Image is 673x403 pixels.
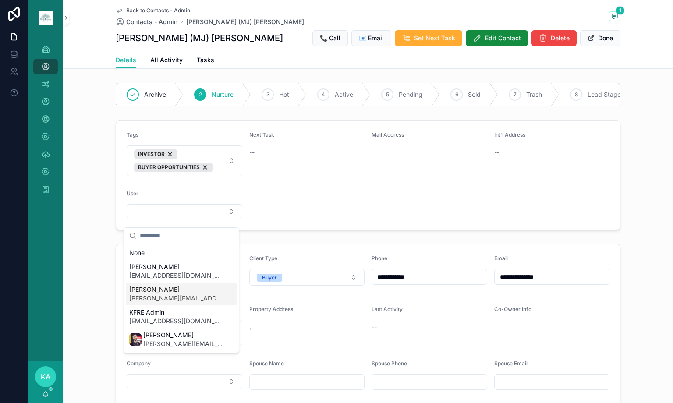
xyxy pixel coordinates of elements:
[514,91,517,98] span: 7
[129,308,223,317] span: KFRE Admin
[116,56,136,64] span: Details
[531,30,577,46] button: Delete
[455,91,458,98] span: 6
[126,7,190,14] span: Back to Contacts - Admin
[494,306,531,312] span: Co-Owner Info
[372,255,387,262] span: Phone
[134,149,177,159] button: Unselect 922
[386,91,389,98] span: 5
[116,32,283,44] h1: [PERSON_NAME] (MJ) [PERSON_NAME]
[129,262,223,271] span: [PERSON_NAME]
[322,91,325,98] span: 4
[138,164,200,171] span: BUYER OPPORTUNITIES
[399,90,422,99] span: Pending
[551,34,570,42] span: Delete
[526,90,542,99] span: Trash
[127,145,242,176] button: Select Button
[199,91,202,98] span: 2
[249,322,365,331] span: ,
[359,34,384,42] span: 📧 Email
[580,30,620,46] button: Done
[249,269,365,286] button: Select Button
[249,131,274,138] span: Next Task
[249,148,255,157] span: --
[126,246,237,260] div: None
[616,6,624,15] span: 1
[129,317,223,325] span: [EMAIL_ADDRESS][DOMAIN_NAME]
[351,30,391,46] button: 📧 Email
[414,34,455,42] span: Set Next Task
[494,131,525,138] span: Int'l Address
[279,90,289,99] span: Hot
[212,90,234,99] span: Nurture
[249,360,284,367] span: Spouse Name
[127,190,138,197] span: User
[468,90,481,99] span: Sold
[395,30,462,46] button: Set Next Task
[150,52,183,70] a: All Activity
[127,204,242,219] button: Select Button
[116,52,136,69] a: Details
[186,18,304,26] a: [PERSON_NAME] (MJ) [PERSON_NAME]
[124,244,239,353] div: Suggestions
[129,294,223,303] span: [PERSON_NAME][EMAIL_ADDRESS][DOMAIN_NAME]
[372,360,407,367] span: Spouse Phone
[126,18,177,26] span: Contacts - Admin
[28,35,63,209] div: scrollable content
[372,306,403,312] span: Last Activity
[127,131,138,138] span: Tags
[609,11,620,22] button: 1
[116,7,190,14] a: Back to Contacts - Admin
[134,163,213,172] button: Unselect 756
[262,274,277,282] div: Buyer
[129,271,223,280] span: [EMAIL_ADDRESS][DOMAIN_NAME]
[588,90,621,99] span: Lead Stage
[197,52,214,70] a: Tasks
[41,371,50,382] span: KA
[312,30,348,46] button: 📞 Call
[494,255,508,262] span: Email
[372,322,377,331] span: --
[372,131,404,138] span: Mail Address
[266,91,269,98] span: 3
[494,360,528,367] span: Spouse Email
[320,34,340,42] span: 📞 Call
[575,91,578,98] span: 8
[39,11,53,25] img: App logo
[249,255,277,262] span: Client Type
[197,56,214,64] span: Tasks
[116,18,177,26] a: Contacts - Admin
[485,34,521,42] span: Edit Contact
[249,306,293,312] span: Property Address
[143,331,223,339] span: [PERSON_NAME]
[494,148,499,157] span: --
[150,56,183,64] span: All Activity
[143,339,223,348] span: [PERSON_NAME][EMAIL_ADDRESS][DOMAIN_NAME]
[127,374,242,389] button: Select Button
[466,30,528,46] button: Edit Contact
[335,90,353,99] span: Active
[127,360,151,367] span: Company
[129,285,223,294] span: [PERSON_NAME]
[144,90,166,99] span: Archive
[138,151,165,158] span: INVESTOR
